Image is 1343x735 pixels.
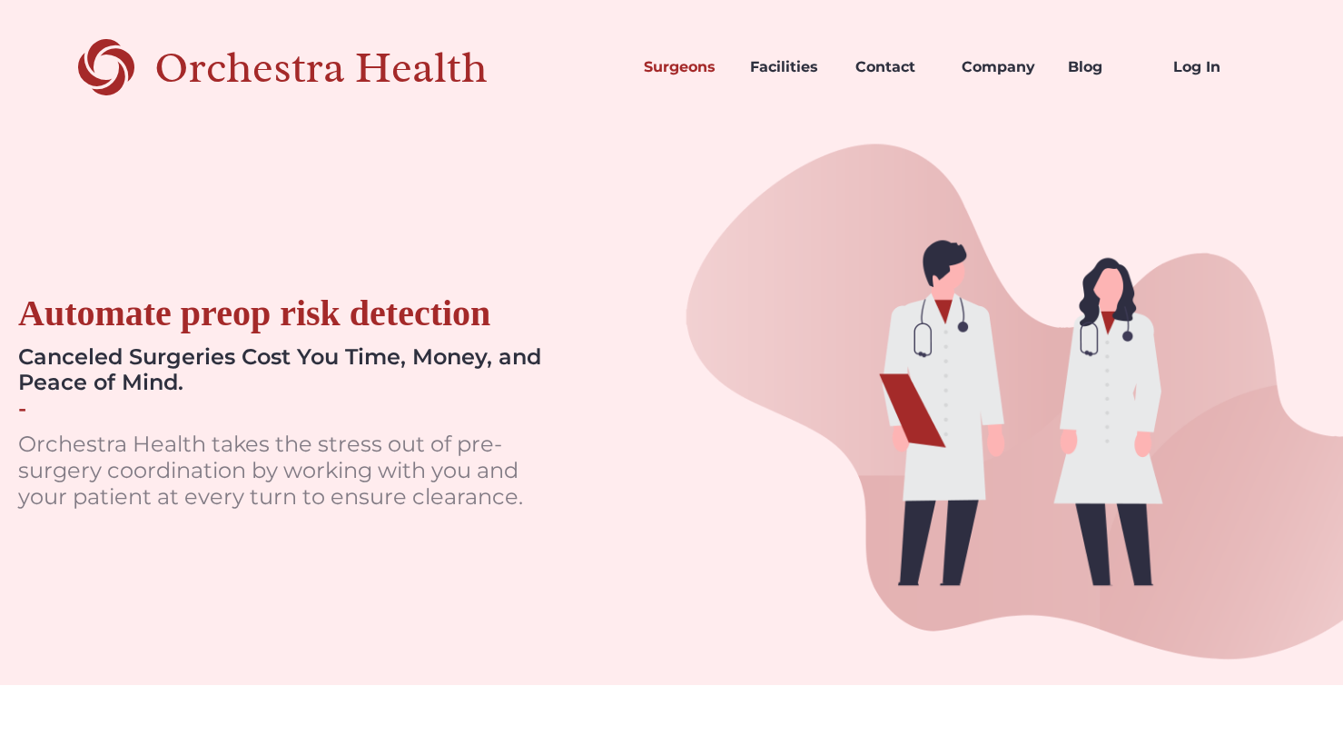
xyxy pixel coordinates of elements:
[154,49,551,86] div: Orchestra Health
[629,36,736,98] a: Surgeons
[1159,36,1265,98] a: Log In
[947,36,1053,98] a: Company
[18,292,490,335] div: Automate preop risk detection
[841,36,947,98] a: Contact
[672,134,1343,685] img: doctors
[1053,36,1160,98] a: Blog
[18,344,581,397] div: Canceled Surgeries Cost You Time, Money, and Peace of Mind.
[18,432,563,510] p: Orchestra Health takes the stress out of pre-surgery coordination by working with you and your pa...
[18,396,26,422] div: -
[736,36,842,98] a: Facilities
[78,36,551,98] a: home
